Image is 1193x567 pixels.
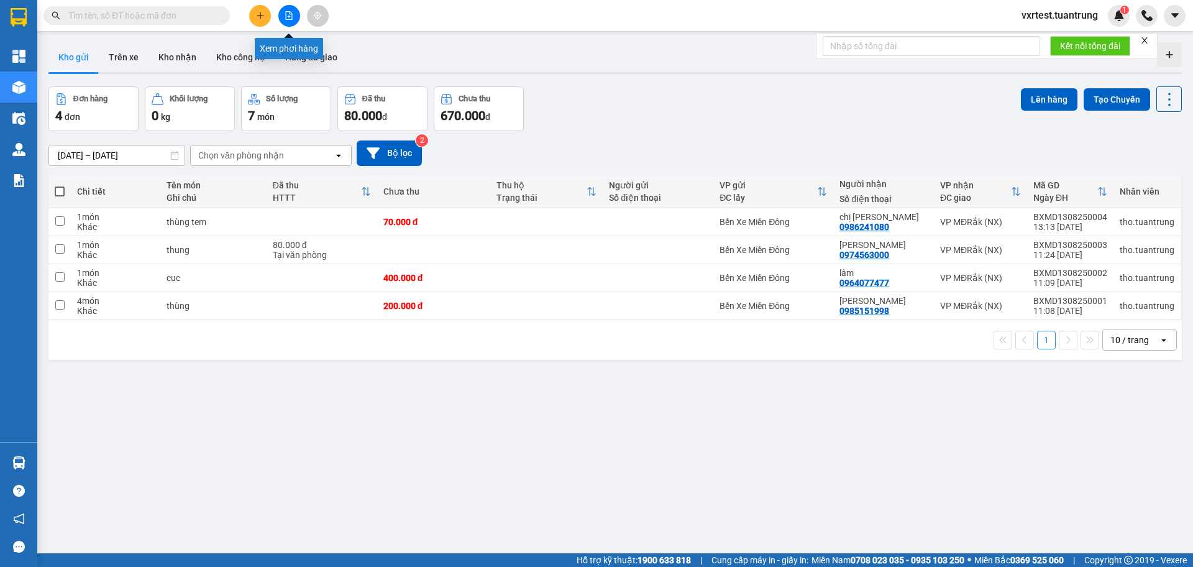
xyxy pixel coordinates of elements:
div: BXMD1308250002 [1033,268,1107,278]
span: đ [382,112,387,122]
div: 13:13 [DATE] [1033,222,1107,232]
span: caret-down [1169,10,1181,21]
div: thùng tem [167,217,260,227]
div: thung [167,245,260,255]
div: Tại văn phòng [273,250,371,260]
sup: 1 [1120,6,1129,14]
div: Mã GD [1033,180,1097,190]
span: 1 [1122,6,1127,14]
span: 670.000 [441,108,485,123]
div: lâm [839,268,928,278]
th: Toggle SortBy [713,175,833,208]
div: 11:24 [DATE] [1033,250,1107,260]
img: dashboard-icon [12,50,25,63]
span: | [1073,553,1075,567]
button: Trên xe [99,42,149,72]
button: Số lượng7món [241,86,331,131]
div: Tạo kho hàng mới [1157,42,1182,67]
div: Khối lượng [170,94,208,103]
span: notification [13,513,25,525]
img: warehouse-icon [12,81,25,94]
div: Bến Xe Miền Đông [720,245,827,255]
div: BXMD1308250003 [1033,240,1107,250]
sup: 2 [416,134,428,147]
div: 400.000 đ [383,273,484,283]
span: | [700,553,702,567]
img: solution-icon [12,174,25,187]
div: Số lượng [266,94,298,103]
div: 0974563000 [839,250,889,260]
th: Toggle SortBy [1027,175,1113,208]
span: Kết nối tổng đài [1060,39,1120,53]
div: 200.000 đ [383,301,484,311]
strong: 1900 633 818 [638,555,691,565]
div: Ngày ĐH [1033,193,1097,203]
span: vxrtest.tuantrung [1012,7,1108,23]
button: file-add [278,5,300,27]
div: BXMD1308250004 [1033,212,1107,222]
div: 80.000 đ [273,240,371,250]
div: Chi tiết [77,187,154,196]
div: VP MĐRắk (NX) [940,273,1021,283]
button: Đơn hàng4đơn [48,86,139,131]
span: message [13,541,25,553]
div: Tên món [167,180,260,190]
span: Hỗ trợ kỹ thuật: [577,553,691,567]
div: Khác [77,278,154,288]
div: tho.tuantrung [1120,301,1174,311]
span: 7 [248,108,255,123]
img: warehouse-icon [12,456,25,469]
span: search [52,11,60,20]
div: ĐC giao [940,193,1011,203]
div: Chưa thu [383,187,484,196]
button: 1 [1037,331,1056,349]
img: phone-icon [1141,10,1153,21]
img: logo-vxr [11,8,27,27]
div: chị hồng [839,212,928,222]
span: món [257,112,275,122]
span: 0 [152,108,158,123]
span: Miền Nam [811,553,964,567]
strong: 0708 023 035 - 0935 103 250 [851,555,964,565]
th: Toggle SortBy [490,175,603,208]
div: 10 / trang [1110,334,1149,346]
div: Khác [77,222,154,232]
div: Chọn văn phòng nhận [198,149,284,162]
div: Chưa thu [459,94,490,103]
div: 4 món [77,296,154,306]
img: warehouse-icon [12,112,25,125]
button: Kho nhận [149,42,206,72]
div: Ghi chú [167,193,260,203]
input: Tìm tên, số ĐT hoặc mã đơn [68,9,215,22]
div: Bến Xe Miền Đông [720,217,827,227]
div: VP MĐRắk (NX) [940,301,1021,311]
div: Số điện thoại [609,193,707,203]
button: Chưa thu670.000đ [434,86,524,131]
div: 70.000 đ [383,217,484,227]
button: Lên hàng [1021,88,1077,111]
div: Số điện thoại [839,194,928,204]
div: thùng [167,301,260,311]
button: Đã thu80.000đ [337,86,427,131]
button: Khối lượng0kg [145,86,235,131]
div: Bến Xe Miền Đông [720,301,827,311]
span: file-add [285,11,293,20]
div: Người nhận [839,179,928,189]
svg: open [334,150,344,160]
span: đ [485,112,490,122]
div: 11:08 [DATE] [1033,306,1107,316]
span: kg [161,112,170,122]
div: Trạng thái [496,193,587,203]
div: VP nhận [940,180,1011,190]
span: Cung cấp máy in - giấy in: [711,553,808,567]
div: VP MĐRắk (NX) [940,217,1021,227]
div: Đơn hàng [73,94,107,103]
div: Nhân viên [1120,187,1174,196]
svg: open [1159,335,1169,345]
div: 0985151998 [839,306,889,316]
div: Khác [77,306,154,316]
button: plus [249,5,271,27]
th: Toggle SortBy [267,175,377,208]
div: tho.tuantrung [1120,217,1174,227]
div: tho.tuantrung [1120,245,1174,255]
